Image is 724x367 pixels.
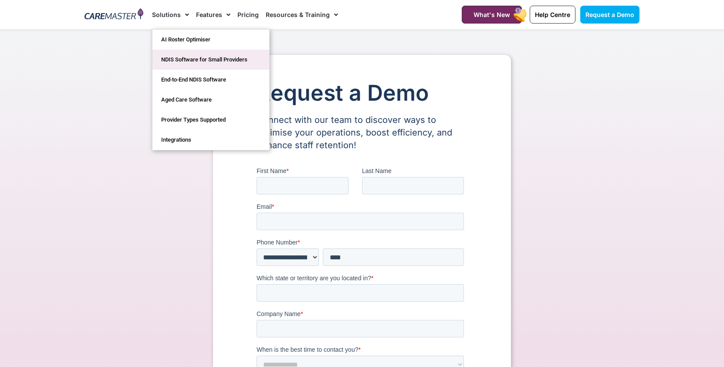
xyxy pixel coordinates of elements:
[152,90,269,110] a: Aged Care Software
[105,1,135,8] span: Last Name
[10,336,187,343] span: I’m a new NDIS provider or I’m about to set up my NDIS business
[530,6,575,24] a: Help Centre
[152,70,269,90] a: End-to-End NDIS Software
[152,30,269,50] a: AI Roster Optimiser
[580,6,639,24] a: Request a Demo
[2,336,8,342] input: I’m a new NDIS provider or I’m about to set up my NDIS business
[585,11,634,18] span: Request a Demo
[10,347,198,354] span: I have an existing NDIS business and need software to operate better
[474,11,510,18] span: What's New
[152,29,270,150] ul: Solutions
[2,359,8,364] input: I have an existing NDIS business and my current software isn’t providing everything I need
[152,110,269,130] a: Provider Types Supported​
[535,11,570,18] span: Help Centre
[152,50,269,70] a: NDIS Software for Small Providers
[152,130,269,150] a: Integrations
[257,114,467,152] p: Connect with our team to discover ways to optimise your operations, boost efficiency, and enhance...
[85,8,143,21] img: CareMaster Logo
[462,6,522,24] a: What's New
[2,347,8,353] input: I have an existing NDIS business and need software to operate better
[257,81,467,105] h1: Request a Demo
